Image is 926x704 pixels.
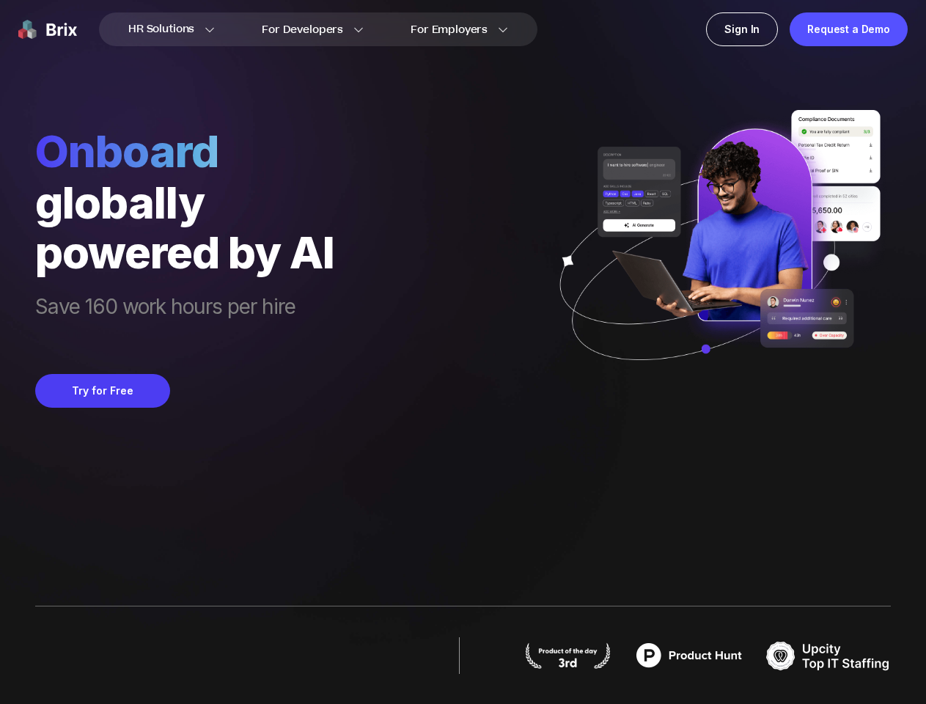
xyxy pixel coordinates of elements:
span: Onboard [35,125,334,177]
a: Sign In [706,12,778,46]
img: product hunt badge [523,642,612,669]
span: HR Solutions [128,18,194,41]
span: Save 160 work hours per hire [35,295,334,345]
span: For Developers [262,22,343,37]
div: globally [35,177,334,227]
img: ai generate [541,110,891,391]
div: powered by AI [35,227,334,277]
button: Try for Free [35,374,170,408]
a: Request a Demo [790,12,908,46]
img: TOP IT STAFFING [766,637,891,674]
img: product hunt badge [627,637,752,674]
span: For Employers [411,22,488,37]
